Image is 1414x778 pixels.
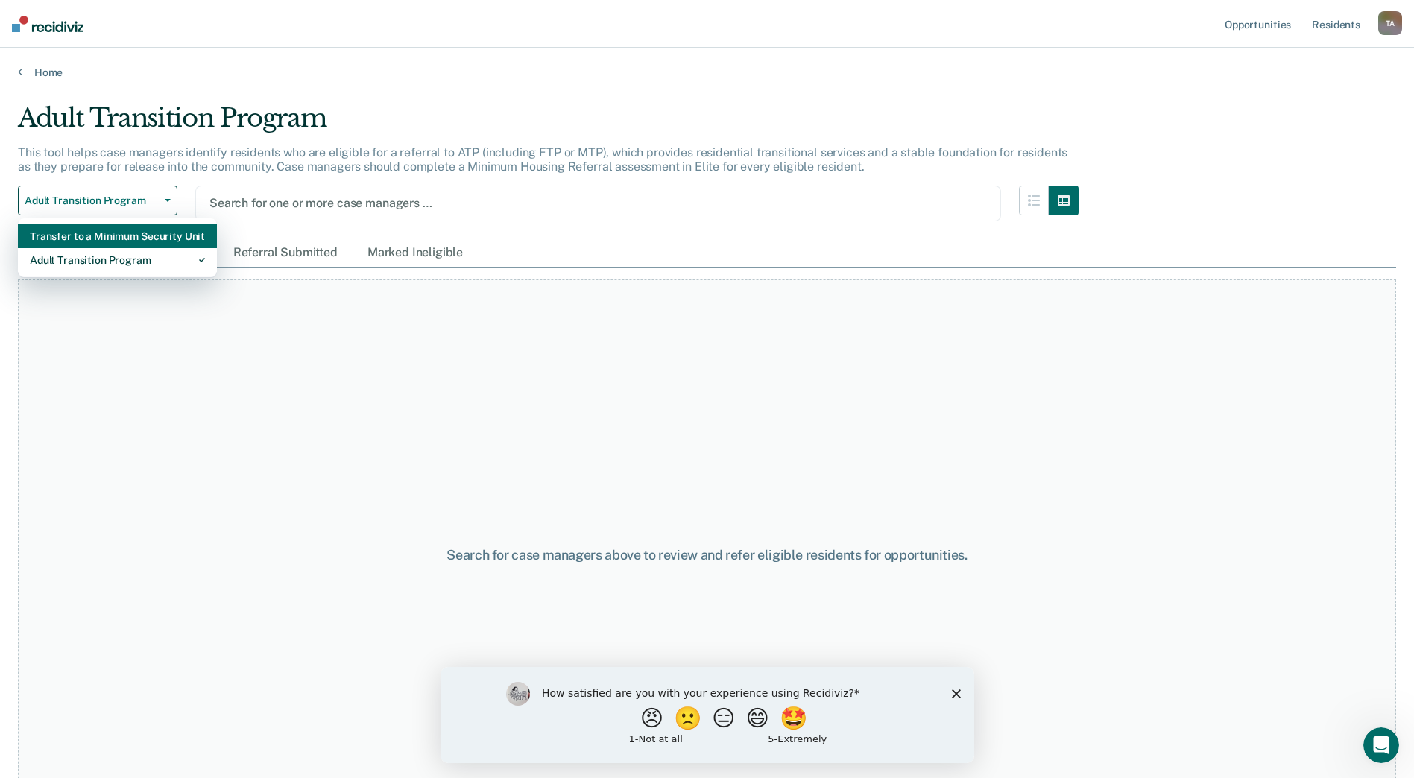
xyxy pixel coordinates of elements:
iframe: Intercom live chat [1363,727,1399,763]
div: Marked Ineligible [364,239,466,267]
div: Search for case managers above to review and refer eligible residents for opportunities. [363,547,1052,563]
div: Referral Submitted [230,239,341,267]
p: This tool helps case managers identify residents who are eligible for a referral to ATP (includin... [18,145,1067,174]
img: Recidiviz [12,16,83,32]
button: TA [1378,11,1402,35]
iframe: Survey by Kim from Recidiviz [441,667,974,763]
a: Home [18,66,1396,79]
div: Transfer to a Minimum Security Unit [30,224,205,248]
div: Adult Transition Program [30,248,205,272]
span: Adult Transition Program [25,194,159,207]
div: T A [1378,11,1402,35]
button: Adult Transition Program [18,186,177,215]
div: Adult Transition Program [18,103,1079,145]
